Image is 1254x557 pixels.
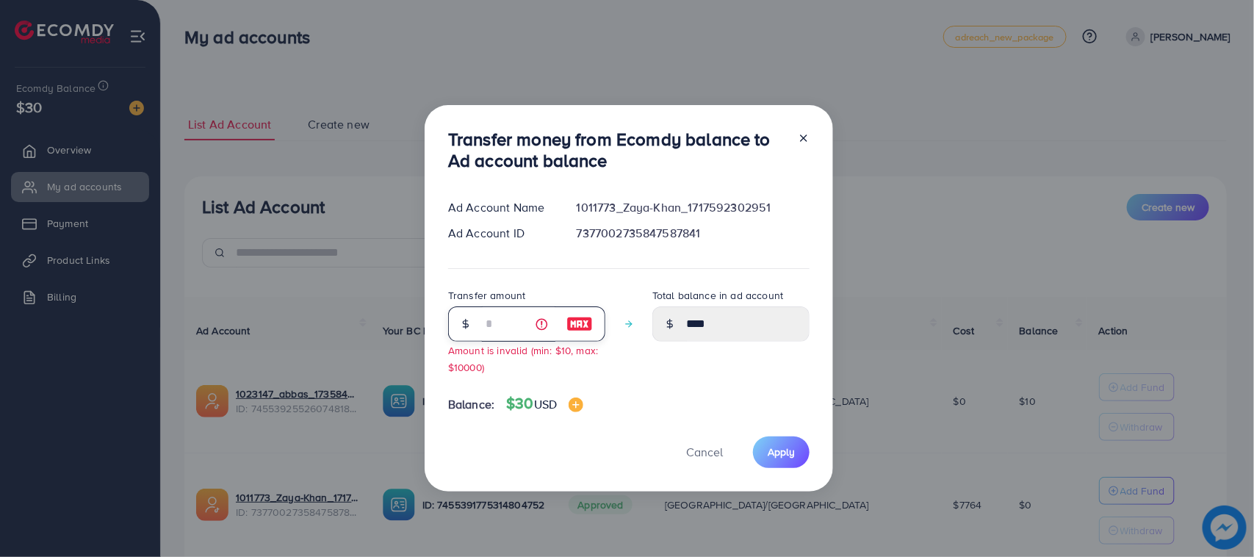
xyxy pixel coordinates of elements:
[652,288,783,303] label: Total balance in ad account
[534,396,557,412] span: USD
[566,315,593,333] img: image
[565,225,821,242] div: 7377002735847587841
[436,225,565,242] div: Ad Account ID
[448,288,525,303] label: Transfer amount
[448,343,598,374] small: Amount is invalid (min: $10, max: $10000)
[753,436,810,468] button: Apply
[436,199,565,216] div: Ad Account Name
[768,445,795,459] span: Apply
[448,396,494,413] span: Balance:
[565,199,821,216] div: 1011773_Zaya-Khan_1717592302951
[506,395,583,413] h4: $30
[668,436,741,468] button: Cancel
[569,398,583,412] img: image
[686,444,723,460] span: Cancel
[448,129,786,171] h3: Transfer money from Ecomdy balance to Ad account balance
